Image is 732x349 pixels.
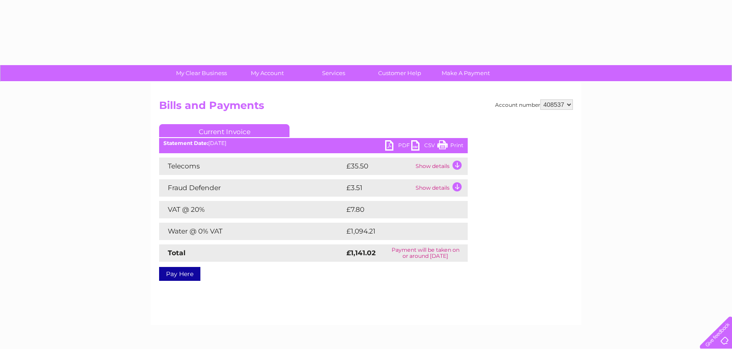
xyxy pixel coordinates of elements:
[166,65,237,81] a: My Clear Business
[232,65,303,81] a: My Account
[298,65,369,81] a: Services
[346,249,376,257] strong: £1,141.02
[163,140,208,146] b: Statement Date:
[159,99,573,116] h2: Bills and Payments
[159,124,289,137] a: Current Invoice
[159,201,344,218] td: VAT @ 20%
[159,158,344,175] td: Telecoms
[344,158,413,175] td: £35.50
[344,223,453,240] td: £1,094.21
[411,140,437,153] a: CSV
[385,140,411,153] a: PDF
[159,223,344,240] td: Water @ 0% VAT
[344,201,447,218] td: £7.80
[364,65,436,81] a: Customer Help
[344,179,413,197] td: £3.51
[159,267,200,281] a: Pay Here
[383,244,468,262] td: Payment will be taken on or around [DATE]
[413,179,468,197] td: Show details
[437,140,463,153] a: Print
[159,140,468,146] div: [DATE]
[430,65,502,81] a: Make A Payment
[168,249,186,257] strong: Total
[413,158,468,175] td: Show details
[495,99,573,110] div: Account number
[159,179,344,197] td: Fraud Defender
